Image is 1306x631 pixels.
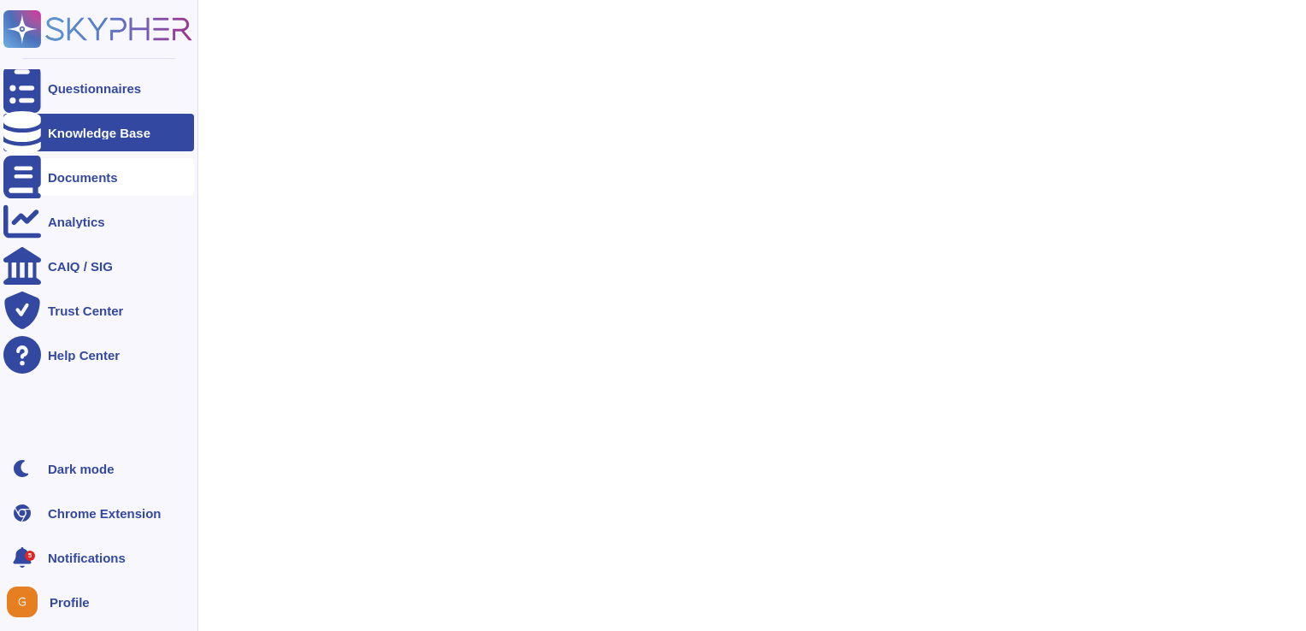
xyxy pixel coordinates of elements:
[48,551,126,564] span: Notifications
[3,114,194,151] a: Knowledge Base
[3,247,194,285] a: CAIQ / SIG
[48,171,118,184] div: Documents
[3,336,194,374] a: Help Center
[3,69,194,107] a: Questionnaires
[48,463,115,475] div: Dark mode
[25,551,35,561] div: 5
[50,596,90,609] span: Profile
[7,587,38,617] img: user
[48,304,123,317] div: Trust Center
[48,260,113,273] div: CAIQ / SIG
[48,215,105,228] div: Analytics
[3,292,194,329] a: Trust Center
[3,583,50,621] button: user
[48,127,150,139] div: Knowledge Base
[48,349,120,362] div: Help Center
[48,507,162,520] div: Chrome Extension
[3,203,194,240] a: Analytics
[48,82,141,95] div: Questionnaires
[3,158,194,196] a: Documents
[3,494,194,532] a: Chrome Extension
